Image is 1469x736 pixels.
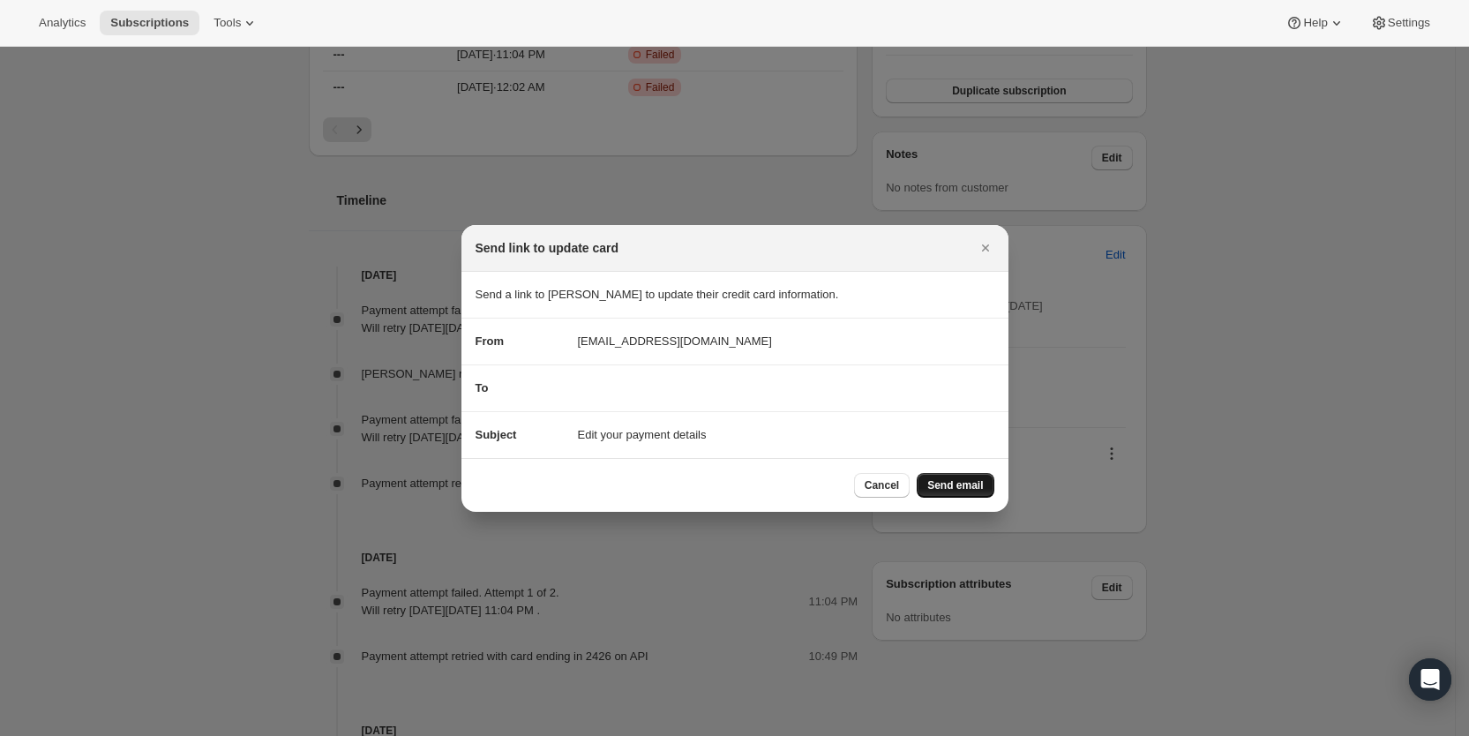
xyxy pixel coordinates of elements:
[854,473,910,498] button: Cancel
[973,236,998,260] button: Close
[28,11,96,35] button: Analytics
[476,334,505,348] span: From
[1303,16,1327,30] span: Help
[1409,658,1451,701] div: Open Intercom Messenger
[203,11,269,35] button: Tools
[476,239,619,257] h2: Send link to update card
[1275,11,1355,35] button: Help
[578,333,772,350] span: [EMAIL_ADDRESS][DOMAIN_NAME]
[214,16,241,30] span: Tools
[927,478,983,492] span: Send email
[1388,16,1430,30] span: Settings
[100,11,199,35] button: Subscriptions
[110,16,189,30] span: Subscriptions
[476,381,489,394] span: To
[476,286,994,304] p: Send a link to [PERSON_NAME] to update their credit card information.
[578,426,707,444] span: Edit your payment details
[865,478,899,492] span: Cancel
[39,16,86,30] span: Analytics
[476,428,517,441] span: Subject
[917,473,993,498] button: Send email
[1360,11,1441,35] button: Settings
